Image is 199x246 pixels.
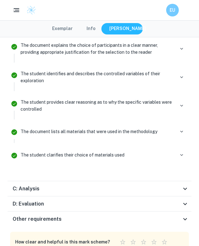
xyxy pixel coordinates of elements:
svg: Correct [10,43,18,51]
p: The student clarifies their choice of materials used [21,151,124,158]
p: The student provides clear reasoning as to why the specific variables were controlled [21,99,175,113]
svg: Correct [10,71,18,79]
div: Other requirements [8,212,191,227]
a: Clastify logo [23,5,36,15]
p: The document explains the choice of participants in a clear manner, providing appropriate justifi... [21,42,175,56]
div: D: Evaluation [8,196,191,212]
img: Clastify logo [27,5,36,15]
button: Info [80,23,102,34]
h6: C: Analysis [13,185,39,193]
button: EU [166,4,179,16]
p: The student identifies and describes the controlled variables of their exploration [21,70,175,84]
svg: Correct [10,152,18,159]
svg: Correct [10,100,18,108]
svg: Correct [10,128,18,136]
div: C: Analysis [8,181,191,196]
h6: EU [169,7,176,14]
button: [PERSON_NAME] [103,23,152,34]
h6: D: Evaluation [13,200,44,208]
button: Exemplar [46,23,79,34]
h6: Other requirements [13,215,62,223]
p: The document lists all materials that were used in the methodology [21,128,157,135]
h6: How clear and helpful is this mark scheme? [15,238,110,245]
